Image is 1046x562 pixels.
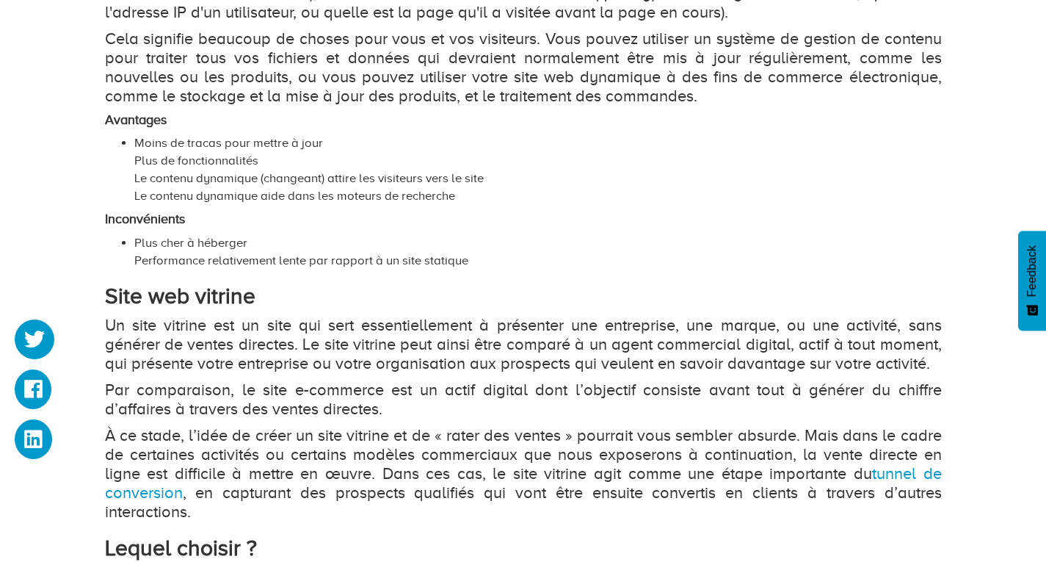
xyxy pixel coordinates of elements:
[105,381,942,419] p: Par comparaison, le site e-commerce est un actif digital dont l’objectif consiste avant tout à gé...
[105,316,942,373] p: Un site vitrine est un site qui sert essentiellement à présenter une entreprise, une marque, ou u...
[105,536,257,561] strong: Lequel choisir ?
[105,284,255,309] strong: Site web vitrine
[1025,245,1039,297] span: Feedback
[105,212,185,226] strong: Inconvénients
[105,426,942,522] p: À ce stade, l’idée de créer un site vitrine et de « rater des ventes » pourrait vous sembler absu...
[105,112,167,127] strong: Avantages
[744,336,1037,497] iframe: Drift Widget Chat Window
[105,464,942,502] a: tunnel de conversion
[973,489,1028,544] iframe: Drift Widget Chat Controller
[134,134,942,205] li: Moins de tracas pour mettre à jour Plus de fonctionnalités Le contenu dynamique (changeant) attir...
[1018,231,1046,331] button: Feedback - Afficher l’enquête
[134,234,942,270] li: Plus cher à héberger Performance relativement lente par rapport à un site statique
[105,29,942,106] p: Cela signifie beaucoup de choses pour vous et vos visiteurs. Vous pouvez utiliser un système de g...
